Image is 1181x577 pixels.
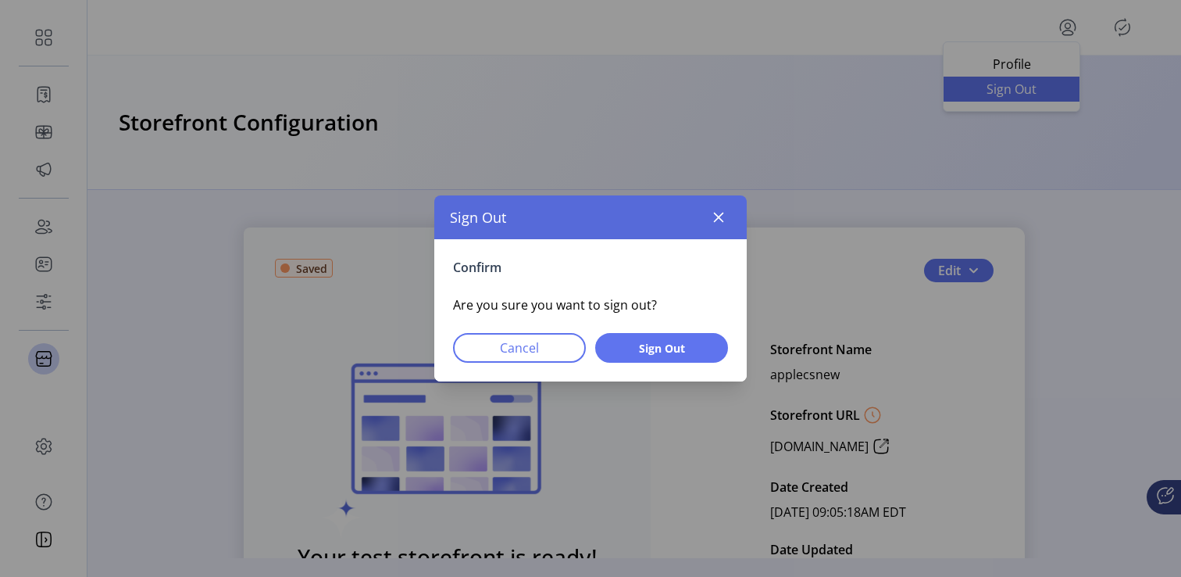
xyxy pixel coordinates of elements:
span: Cancel [473,339,566,357]
p: Confirm [453,258,728,277]
button: Sign Out [595,333,728,363]
p: Are you sure you want to sign out? [453,296,728,314]
span: Sign Out [615,340,708,357]
span: Sign Out [450,207,506,228]
button: Cancel [453,333,586,363]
